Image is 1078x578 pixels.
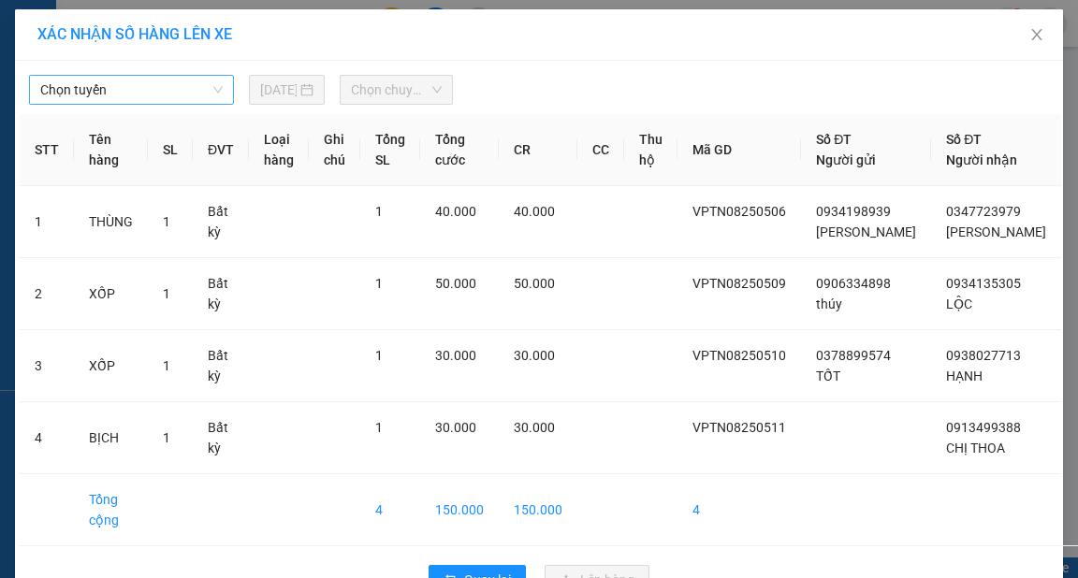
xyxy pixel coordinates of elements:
[514,348,555,363] span: 30.000
[692,420,786,435] span: VPTN08250511
[624,114,677,186] th: Thu hộ
[74,186,148,258] td: THÙNG
[677,474,801,546] td: 4
[692,204,786,219] span: VPTN08250506
[129,104,142,117] span: environment
[309,114,360,186] th: Ghi chú
[420,114,499,186] th: Tổng cước
[148,114,193,186] th: SL
[816,296,842,311] span: thúy
[260,79,298,100] input: 15/08/2025
[946,152,1017,167] span: Người nhận
[74,330,148,402] td: XỐP
[816,368,840,383] span: TỐT
[435,204,476,219] span: 40.000
[499,474,577,546] td: 150.000
[20,402,74,474] td: 4
[193,258,249,330] td: Bất kỳ
[514,276,555,291] span: 50.000
[946,224,1046,239] span: [PERSON_NAME]
[946,132,982,147] span: Số ĐT
[9,124,22,137] span: environment
[163,214,170,229] span: 1
[420,474,499,546] td: 150.000
[375,348,383,363] span: 1
[20,258,74,330] td: 2
[946,368,983,383] span: HẠNH
[40,76,223,104] span: Chọn tuyến
[946,420,1021,435] span: 0913499388
[435,276,476,291] span: 50.000
[193,330,249,402] td: Bất kỳ
[946,276,1021,291] span: 0934135305
[946,348,1021,363] span: 0938027713
[577,114,624,186] th: CC
[946,296,972,311] span: LỘC
[677,114,801,186] th: Mã GD
[435,420,476,435] span: 30.000
[816,132,852,147] span: Số ĐT
[163,430,170,445] span: 1
[74,402,148,474] td: BỊCH
[514,420,555,435] span: 30.000
[20,186,74,258] td: 1
[37,25,232,43] span: XÁC NHẬN SỐ HÀNG LÊN XE
[360,474,420,546] td: 4
[74,474,148,546] td: Tổng cộng
[435,348,476,363] span: 30.000
[946,441,1005,455] span: CHỊ THOA
[816,276,891,291] span: 0906334898
[163,358,170,373] span: 1
[193,186,249,258] td: Bất kỳ
[816,348,891,363] span: 0378899574
[74,258,148,330] td: XỐP
[692,276,786,291] span: VPTN08250509
[514,204,555,219] span: 40.000
[129,79,249,100] li: VP 93 NTB Q1
[816,152,876,167] span: Người gửi
[20,114,74,186] th: STT
[499,114,577,186] th: CR
[375,204,383,219] span: 1
[20,330,74,402] td: 3
[193,114,249,186] th: ĐVT
[9,9,75,75] img: logo.jpg
[9,9,271,45] li: Hoa Mai
[375,420,383,435] span: 1
[360,114,420,186] th: Tổng SL
[74,114,148,186] th: Tên hàng
[1029,27,1044,42] span: close
[1011,9,1063,62] button: Close
[692,348,786,363] span: VPTN08250510
[375,276,383,291] span: 1
[816,224,916,239] span: [PERSON_NAME]
[351,76,442,104] span: Chọn chuyến
[193,402,249,474] td: Bất kỳ
[946,204,1021,219] span: 0347723979
[816,204,891,219] span: 0934198939
[163,286,170,301] span: 1
[9,79,129,121] li: VP VP [PERSON_NAME]
[249,114,309,186] th: Loại hàng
